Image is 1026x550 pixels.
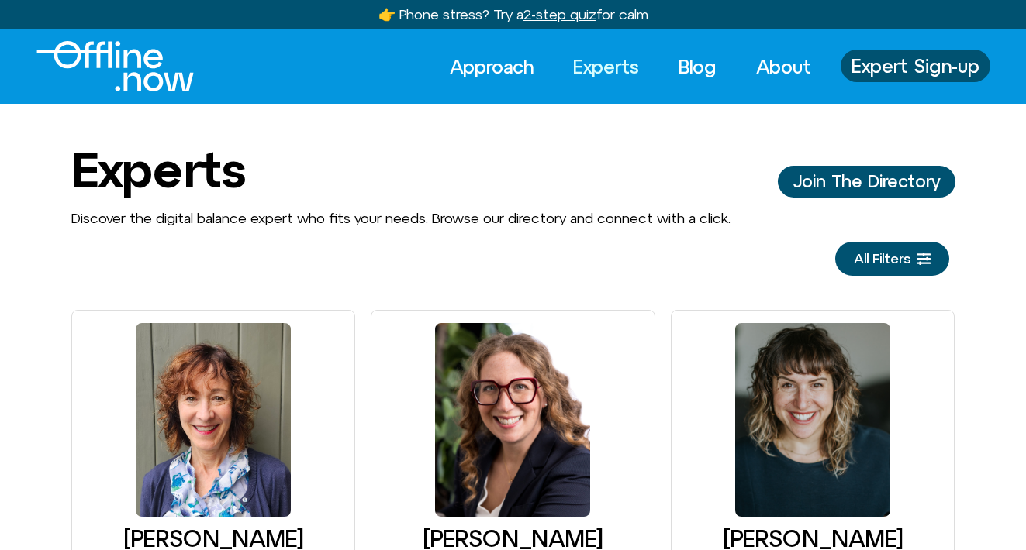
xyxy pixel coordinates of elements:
a: Approach [436,50,548,84]
a: 👉 Phone stress? Try a2-step quizfor calm [378,6,648,22]
span: Join The Directory [793,172,940,191]
a: Experts [559,50,653,84]
a: Expert Sign-up [841,50,990,82]
h1: Experts [71,143,245,197]
a: All Filters [835,242,949,276]
span: All Filters [854,251,910,266]
img: Offline.Now logo in white. Text of the words offline.now with a line going through the "O" [36,41,194,91]
u: 2-step quiz [523,6,596,22]
div: Logo [36,41,168,91]
span: Discover the digital balance expert who fits your needs. Browse our directory and connect with a ... [71,210,731,226]
a: Join The Director [778,166,955,197]
nav: Menu [436,50,825,84]
span: Expert Sign-up [852,56,979,76]
a: About [742,50,825,84]
a: Blog [665,50,731,84]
